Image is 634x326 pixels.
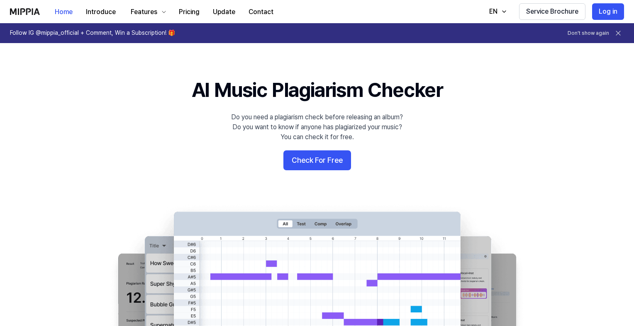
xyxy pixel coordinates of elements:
[192,76,443,104] h1: AI Music Plagiarism Checker
[10,8,40,15] img: logo
[206,4,242,20] button: Update
[592,3,624,20] button: Log in
[231,112,403,142] div: Do you need a plagiarism check before releasing an album? Do you want to know if anyone has plagi...
[48,0,79,23] a: Home
[242,4,280,20] button: Contact
[172,4,206,20] button: Pricing
[568,30,609,37] button: Don't show again
[206,0,242,23] a: Update
[122,4,172,20] button: Features
[129,7,159,17] div: Features
[79,4,122,20] button: Introduce
[10,29,175,37] h1: Follow IG @mippia_official + Comment, Win a Subscription! 🎁
[481,3,512,20] button: EN
[48,4,79,20] button: Home
[488,7,499,17] div: EN
[283,150,351,170] button: Check For Free
[519,3,585,20] button: Service Brochure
